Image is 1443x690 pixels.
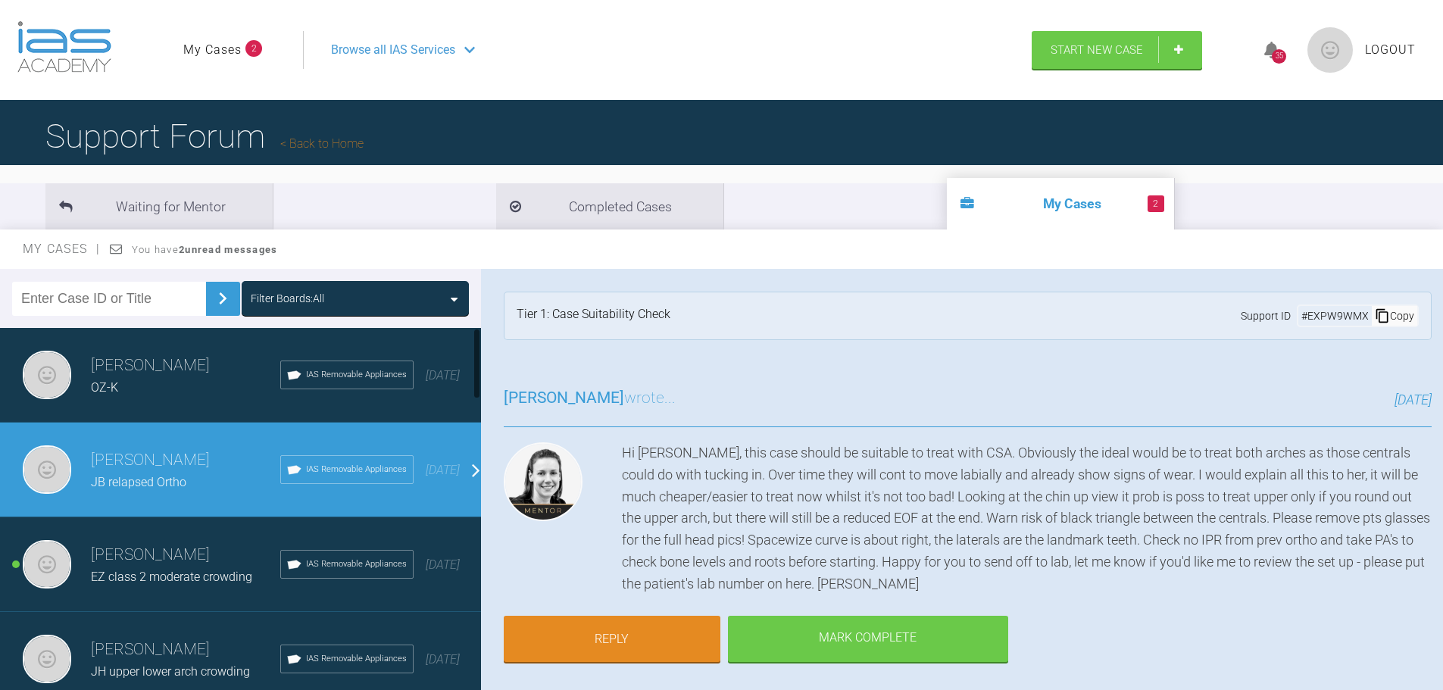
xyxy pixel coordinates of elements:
div: # EXPW9WMX [1298,308,1372,324]
span: You have [132,244,278,255]
span: [PERSON_NAME] [504,389,624,407]
img: profile.png [1307,27,1353,73]
span: EZ class 2 moderate crowding [91,570,252,584]
div: Copy [1372,306,1417,326]
span: [DATE] [426,652,460,667]
span: IAS Removable Appliances [306,368,407,382]
span: IAS Removable Appliances [306,557,407,571]
img: Stephen Davies [23,540,71,589]
span: Browse all IAS Services [331,40,455,60]
h3: wrote... [504,386,676,411]
span: IAS Removable Appliances [306,463,407,476]
a: Start New Case [1032,31,1202,69]
div: Mark Complete [728,616,1008,663]
img: Stephen Davies [23,635,71,683]
span: JH upper lower arch crowding [91,664,250,679]
h3: [PERSON_NAME] [91,448,280,473]
span: IAS Removable Appliances [306,652,407,666]
li: Completed Cases [496,183,723,229]
div: Filter Boards: All [251,290,324,307]
div: Tier 1: Case Suitability Check [517,304,670,327]
span: Support ID [1241,308,1291,324]
span: [DATE] [426,368,460,382]
strong: 2 unread messages [179,244,277,255]
h3: [PERSON_NAME] [91,542,280,568]
a: My Cases [183,40,242,60]
span: [DATE] [1395,392,1432,407]
img: logo-light.3e3ef733.png [17,21,111,73]
span: JB relapsed Ortho [91,475,186,489]
img: Stephen Davies [23,351,71,399]
span: OZ-K [91,380,118,395]
span: Start New Case [1051,43,1143,57]
div: Hi [PERSON_NAME], this case should be suitable to treat with CSA. Obviously the ideal would be to... [622,442,1432,595]
input: Enter Case ID or Title [12,282,206,316]
div: 35 [1272,49,1286,64]
a: Logout [1365,40,1416,60]
span: 2 [1148,195,1164,212]
a: Reply [504,616,720,663]
span: [DATE] [426,463,460,477]
h1: Support Forum [45,110,364,163]
img: chevronRight.28bd32b0.svg [211,286,235,311]
h3: [PERSON_NAME] [91,353,280,379]
a: Back to Home [280,136,364,151]
li: My Cases [947,178,1174,229]
span: 2 [245,40,262,57]
span: My Cases [23,242,101,256]
img: Kelly Toft [504,442,583,521]
li: Waiting for Mentor [45,183,273,229]
span: [DATE] [426,557,460,572]
h3: [PERSON_NAME] [91,637,280,663]
img: Stephen Davies [23,445,71,494]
